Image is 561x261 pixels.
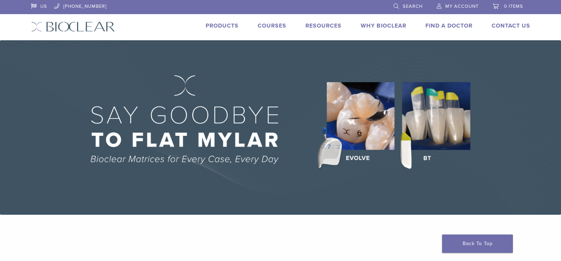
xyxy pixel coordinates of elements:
[492,22,530,29] a: Contact Us
[403,4,423,9] span: Search
[425,22,473,29] a: Find A Doctor
[442,235,513,253] a: Back To Top
[31,22,115,32] img: Bioclear
[305,22,342,29] a: Resources
[258,22,286,29] a: Courses
[361,22,406,29] a: Why Bioclear
[445,4,479,9] span: My Account
[504,4,523,9] span: 0 items
[206,22,239,29] a: Products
